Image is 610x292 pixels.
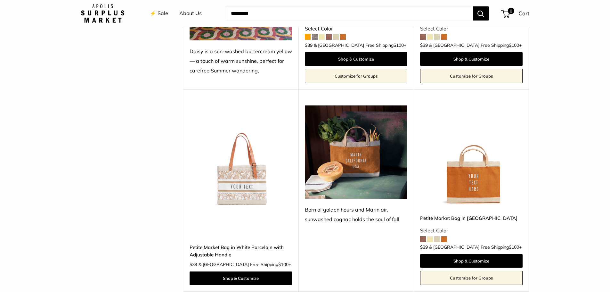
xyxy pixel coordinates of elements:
a: Shop & Customize [420,254,523,268]
a: description_Make it yours with custom printed text.description_Transform your everyday errands in... [190,105,292,208]
div: Select Color [420,24,523,34]
img: description_Make it yours with custom printed text. [190,105,292,208]
span: $39 [305,42,313,48]
a: Customize for Groups [305,69,407,83]
img: Petite Market Bag in Cognac [420,105,523,208]
span: & [GEOGRAPHIC_DATA] Free Shipping + [314,43,406,47]
a: Customize for Groups [420,69,523,83]
div: Select Color [420,226,523,236]
a: Petite Market Bag in CognacPetite Market Bag in Cognac [420,105,523,208]
span: 0 [508,8,514,14]
div: Select Color [305,24,407,34]
span: $39 [420,244,428,250]
span: & [GEOGRAPHIC_DATA] Free Shipping + [429,43,522,47]
span: $100 [509,244,519,250]
span: $39 [420,42,428,48]
div: Daisy is a sun-washed buttercream yellow — a touch of warm sunshine, perfect for carefree Summer ... [190,47,292,76]
a: Petite Market Bag in White Porcelain with Adjustable Handle [190,244,292,259]
a: Shop & Customize [190,271,292,285]
a: Shop & Customize [420,52,523,66]
img: Born of golden hours and Marin air, sunwashed cognac holds the soul of fall [305,105,407,199]
span: & [GEOGRAPHIC_DATA] Free Shipping + [199,262,291,267]
a: About Us [179,9,202,18]
span: Cart [518,10,529,17]
img: Apolis: Surplus Market [81,4,124,23]
a: Petite Market Bag in [GEOGRAPHIC_DATA] [420,214,523,222]
span: $100 [509,42,519,48]
span: $100 [278,262,289,267]
a: 0 Cart [502,8,529,19]
input: Search... [226,6,473,21]
button: Search [473,6,489,21]
div: Born of golden hours and Marin air, sunwashed cognac holds the soul of fall [305,205,407,224]
span: $34 [190,262,197,267]
span: & [GEOGRAPHIC_DATA] Free Shipping + [429,245,522,249]
a: Customize for Groups [420,271,523,285]
span: $100 [394,42,404,48]
a: Shop & Customize [305,52,407,66]
a: ⚡️ Sale [150,9,168,18]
